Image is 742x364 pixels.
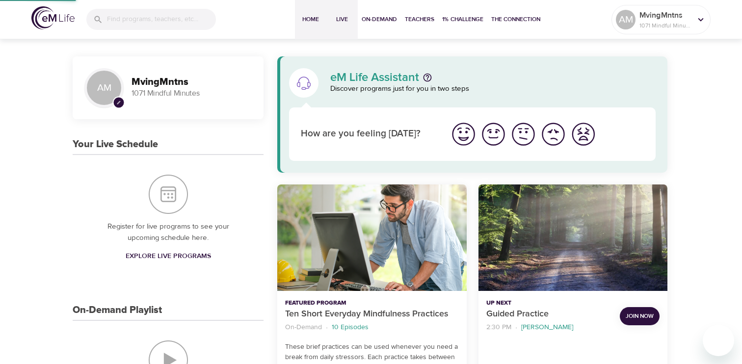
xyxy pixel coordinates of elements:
nav: breadcrumb [285,321,458,334]
p: eM Life Assistant [330,72,419,83]
p: MvingMntns [639,9,691,21]
input: Find programs, teachers, etc... [107,9,216,30]
span: 1% Challenge [442,14,483,25]
p: Guided Practice [486,308,612,321]
span: Live [330,14,354,25]
img: Your Live Schedule [149,175,188,214]
p: How are you feeling [DATE]? [301,127,437,141]
p: 10 Episodes [332,322,369,333]
img: bad [540,121,567,148]
img: ok [510,121,537,148]
span: Teachers [405,14,434,25]
p: Up Next [486,299,612,308]
span: Home [299,14,322,25]
button: Join Now [620,307,660,325]
span: On-Demand [362,14,397,25]
li: · [515,321,517,334]
span: The Connection [491,14,540,25]
p: On-Demand [285,322,322,333]
h3: Your Live Schedule [73,139,158,150]
a: Explore Live Programs [122,247,215,265]
img: great [450,121,477,148]
p: Discover programs just for you in two steps [330,83,656,95]
button: Guided Practice [478,184,667,291]
button: I'm feeling great [449,119,478,149]
button: Ten Short Everyday Mindfulness Practices [277,184,466,291]
p: 1071 Mindful Minutes [639,21,691,30]
p: 2:30 PM [486,322,511,333]
img: eM Life Assistant [296,75,312,91]
p: 1071 Mindful Minutes [132,88,252,99]
img: logo [31,6,75,29]
button: I'm feeling bad [538,119,568,149]
span: Explore Live Programs [126,250,211,262]
p: [PERSON_NAME] [521,322,573,333]
button: I'm feeling good [478,119,508,149]
button: I'm feeling worst [568,119,598,149]
p: Ten Short Everyday Mindfulness Practices [285,308,458,321]
img: worst [570,121,597,148]
div: AM [84,68,124,107]
div: AM [616,10,636,29]
p: Featured Program [285,299,458,308]
nav: breadcrumb [486,321,612,334]
h3: MvingMntns [132,77,252,88]
li: · [326,321,328,334]
p: Register for live programs to see your upcoming schedule here. [92,221,244,243]
img: good [480,121,507,148]
button: I'm feeling ok [508,119,538,149]
iframe: Button to launch messaging window [703,325,734,356]
h3: On-Demand Playlist [73,305,162,316]
span: Join Now [626,311,654,321]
